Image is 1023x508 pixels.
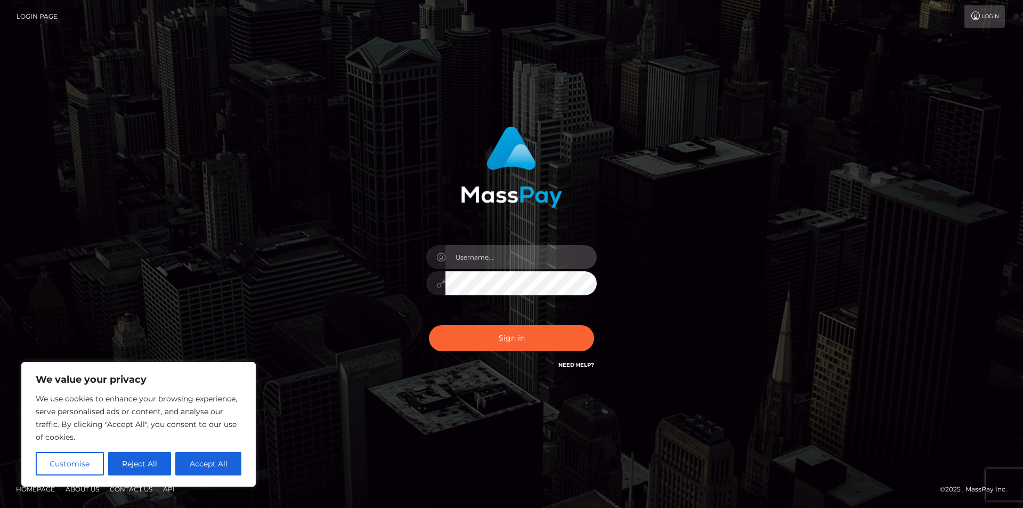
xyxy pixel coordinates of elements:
[461,126,562,208] img: MassPay Login
[159,481,179,497] a: API
[36,392,241,444] p: We use cookies to enhance your browsing experience, serve personalised ads or content, and analys...
[964,5,1005,28] a: Login
[429,325,594,351] button: Sign in
[36,452,104,475] button: Customise
[36,373,241,386] p: We value your privacy
[108,452,172,475] button: Reject All
[445,245,597,269] input: Username...
[21,362,256,487] div: We value your privacy
[175,452,241,475] button: Accept All
[12,481,59,497] a: Homepage
[105,481,157,497] a: Contact Us
[17,5,58,28] a: Login Page
[940,483,1015,495] div: © 2025 , MassPay Inc.
[558,361,594,368] a: Need Help?
[61,481,103,497] a: About Us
